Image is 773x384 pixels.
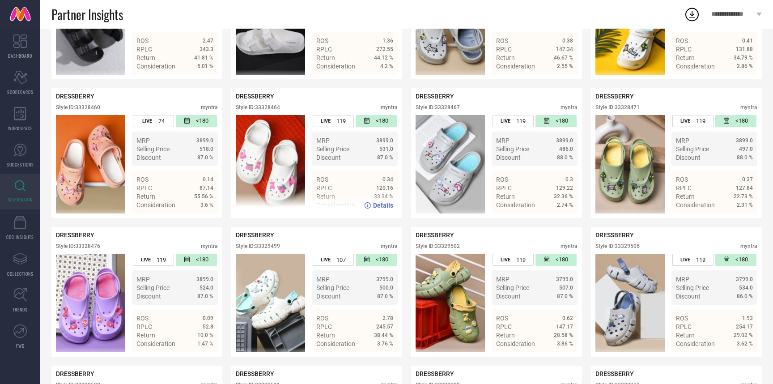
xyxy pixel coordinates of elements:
[141,257,151,263] span: LIVE
[197,332,213,338] span: 10.0 %
[136,154,161,161] span: Discount
[316,54,335,61] span: Return
[559,146,573,152] span: 486.0
[742,315,753,321] span: 1.93
[136,284,170,291] span: Selling Price
[736,137,753,144] span: 3899.0
[676,37,688,44] span: ROS
[184,79,213,86] a: Details
[736,276,753,282] span: 3799.0
[595,254,665,352] div: Click to view image
[736,185,753,191] span: 127.84
[381,243,398,249] div: myntra
[496,154,521,161] span: Discount
[556,324,573,330] span: 147.17
[496,315,508,322] span: ROS
[376,256,388,264] span: <180
[201,104,218,111] div: myntra
[562,38,573,44] span: 0.38
[557,154,573,161] span: 88.0 %
[416,254,485,352] img: Style preview image
[136,176,149,183] span: ROS
[496,284,529,291] span: Selling Price
[176,254,217,266] div: Number of days since the style was first listed on the platform
[373,356,393,363] span: Details
[672,115,714,127] div: Number of days the style has been live on the platform
[556,256,568,264] span: <180
[684,6,700,22] div: Open download list
[496,63,535,70] span: Consideration
[316,315,328,322] span: ROS
[316,276,330,283] span: MRP
[516,118,526,124] span: 119
[136,193,155,200] span: Return
[676,284,709,291] span: Selling Price
[516,256,526,263] span: 119
[376,46,393,52] span: 272.55
[313,115,354,127] div: Number of days the style has been live on the platform
[735,117,748,125] span: <180
[565,176,573,183] span: 0.3
[737,63,753,69] span: 2.86 %
[376,137,393,144] span: 3899.0
[676,315,688,322] span: ROS
[742,176,753,183] span: 0.37
[676,201,715,209] span: Consideration
[316,340,355,347] span: Consideration
[200,46,213,52] span: 343.3
[316,63,355,70] span: Consideration
[739,285,753,291] span: 534.0
[51,5,123,24] span: Partner Insights
[336,256,346,263] span: 107
[379,285,393,291] span: 500.0
[595,254,665,352] img: Style preview image
[197,154,213,161] span: 87.0 %
[501,257,510,263] span: LIVE
[316,293,341,300] span: Discount
[376,117,388,125] span: <180
[236,231,274,239] span: DRESSBERRY
[416,93,454,100] span: DRESSBERRY
[553,356,573,363] span: Details
[553,79,573,86] span: Details
[56,115,125,213] img: Style preview image
[136,315,149,322] span: ROS
[196,256,208,264] span: <180
[196,137,213,144] span: 3899.0
[737,154,753,161] span: 88.0 %
[56,231,94,239] span: DRESSBERRY
[554,55,573,61] span: 46.67 %
[496,46,512,53] span: RPLC
[197,63,213,69] span: 5.01 %
[739,146,753,152] span: 497.0
[416,115,485,213] img: Style preview image
[7,270,34,277] span: COLLECTIONS
[201,243,218,249] div: myntra
[194,193,213,200] span: 55.56 %
[676,340,715,347] span: Consideration
[316,145,349,153] span: Selling Price
[197,341,213,347] span: 1.47 %
[236,254,305,352] div: Click to view image
[736,46,753,52] span: 131.88
[740,243,757,249] div: myntra
[136,293,161,300] span: Discount
[200,285,213,291] span: 524.0
[136,201,175,209] span: Consideration
[316,154,341,161] span: Discount
[316,137,330,144] span: MRP
[56,93,94,100] span: DRESSBERRY
[496,293,521,300] span: Discount
[595,115,665,213] div: Click to view image
[374,332,393,338] span: 38.44 %
[136,184,152,192] span: RPLC
[561,104,578,111] div: myntra
[496,201,535,209] span: Consideration
[672,254,714,266] div: Number of days the style has been live on the platform
[8,52,32,59] span: DASHBOARD
[676,145,709,153] span: Selling Price
[676,137,689,144] span: MRP
[136,145,170,153] span: Selling Price
[715,115,756,127] div: Number of days since the style was first listed on the platform
[184,218,213,225] a: Details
